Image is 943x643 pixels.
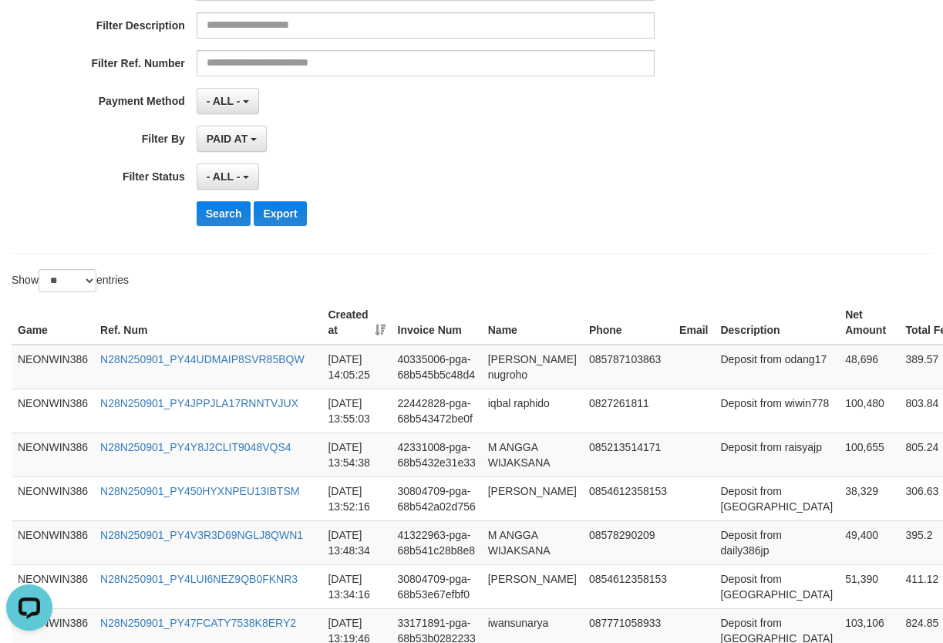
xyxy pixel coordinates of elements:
[839,301,899,345] th: Net Amount
[322,476,391,520] td: [DATE] 13:52:16
[482,476,583,520] td: [PERSON_NAME]
[392,389,482,433] td: 22442828-pga-68b543472be0f
[583,476,673,520] td: 0854612358153
[482,520,583,564] td: M ANGGA WIJAKSANA
[322,433,391,476] td: [DATE] 13:54:38
[839,476,899,520] td: 38,329
[583,433,673,476] td: 085213514171
[839,520,899,564] td: 49,400
[100,441,291,453] a: N28N250901_PY4Y8J2CLIT9048VQS4
[392,520,482,564] td: 41322963-pga-68b541c28b8e8
[583,389,673,433] td: 0827261811
[673,301,714,345] th: Email
[12,520,94,564] td: NEONWIN386
[392,564,482,608] td: 30804709-pga-68b53e67efbf0
[322,520,391,564] td: [DATE] 13:48:34
[12,433,94,476] td: NEONWIN386
[100,529,303,541] a: N28N250901_PY4V3R3D69NGLJ8QWN1
[392,345,482,389] td: 40335006-pga-68b545b5c48d4
[207,95,241,107] span: - ALL -
[197,163,259,190] button: - ALL -
[322,301,391,345] th: Created at: activate to sort column ascending
[482,345,583,389] td: [PERSON_NAME] nugroho
[100,397,298,409] a: N28N250901_PY4JPPJLA17RNNTVJUX
[839,564,899,608] td: 51,390
[482,389,583,433] td: iqbal raphido
[839,345,899,389] td: 48,696
[714,476,839,520] td: Deposit from [GEOGRAPHIC_DATA]
[714,564,839,608] td: Deposit from [GEOGRAPHIC_DATA]
[322,564,391,608] td: [DATE] 13:34:16
[714,520,839,564] td: Deposit from daily386jp
[392,433,482,476] td: 42331008-pga-68b5432e31e33
[714,433,839,476] td: Deposit from raisyajp
[482,433,583,476] td: M ANGGA WIJAKSANA
[12,389,94,433] td: NEONWIN386
[254,201,306,226] button: Export
[100,617,296,629] a: N28N250901_PY47FCATY7538K8ERY2
[100,573,298,585] a: N28N250901_PY4LUI6NEZ9QB0FKNR3
[322,389,391,433] td: [DATE] 13:55:03
[392,476,482,520] td: 30804709-pga-68b542a02d756
[39,269,96,292] select: Showentries
[583,520,673,564] td: 08578290209
[322,345,391,389] td: [DATE] 14:05:25
[839,389,899,433] td: 100,480
[207,133,248,145] span: PAID AT
[12,345,94,389] td: NEONWIN386
[12,269,129,292] label: Show entries
[12,301,94,345] th: Game
[12,564,94,608] td: NEONWIN386
[583,345,673,389] td: 085787103863
[197,126,267,152] button: PAID AT
[207,170,241,183] span: - ALL -
[714,345,839,389] td: Deposit from odang17
[583,564,673,608] td: 0854612358153
[12,476,94,520] td: NEONWIN386
[6,6,52,52] button: Open LiveChat chat widget
[714,389,839,433] td: Deposit from wiwin778
[197,201,251,226] button: Search
[197,88,259,114] button: - ALL -
[94,301,322,345] th: Ref. Num
[100,353,305,365] a: N28N250901_PY44UDMAIP8SVR85BQW
[839,433,899,476] td: 100,655
[714,301,839,345] th: Description
[100,485,299,497] a: N28N250901_PY450HYXNPEU13IBTSM
[482,564,583,608] td: [PERSON_NAME]
[392,301,482,345] th: Invoice Num
[482,301,583,345] th: Name
[583,301,673,345] th: Phone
